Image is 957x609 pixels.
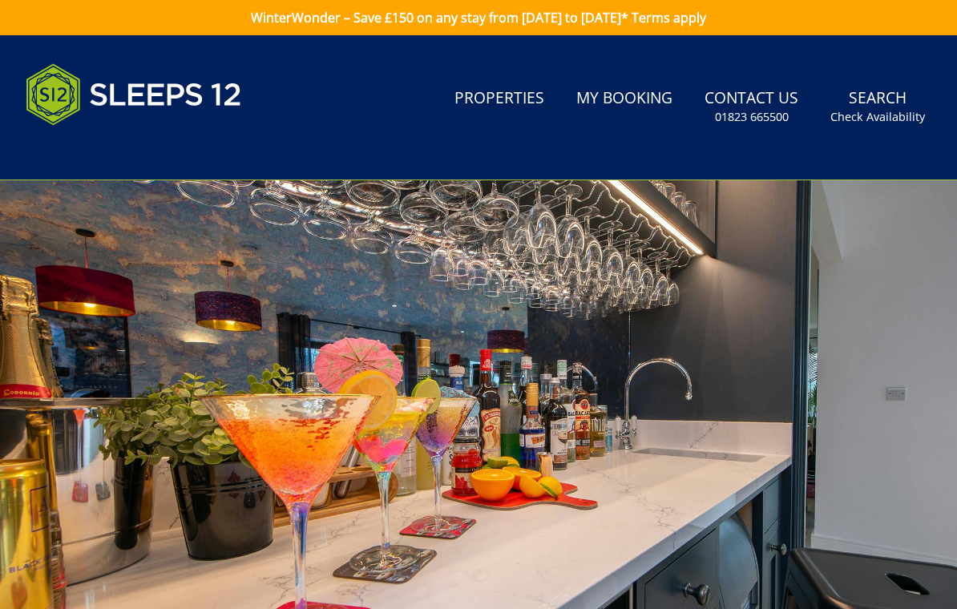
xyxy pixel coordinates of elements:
[715,109,789,125] small: 01823 665500
[830,109,925,125] small: Check Availability
[824,81,931,133] a: SearchCheck Availability
[26,54,242,135] img: Sleeps 12
[448,81,551,117] a: Properties
[698,81,805,133] a: Contact Us01823 665500
[18,144,186,158] iframe: Customer reviews powered by Trustpilot
[570,81,679,117] a: My Booking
